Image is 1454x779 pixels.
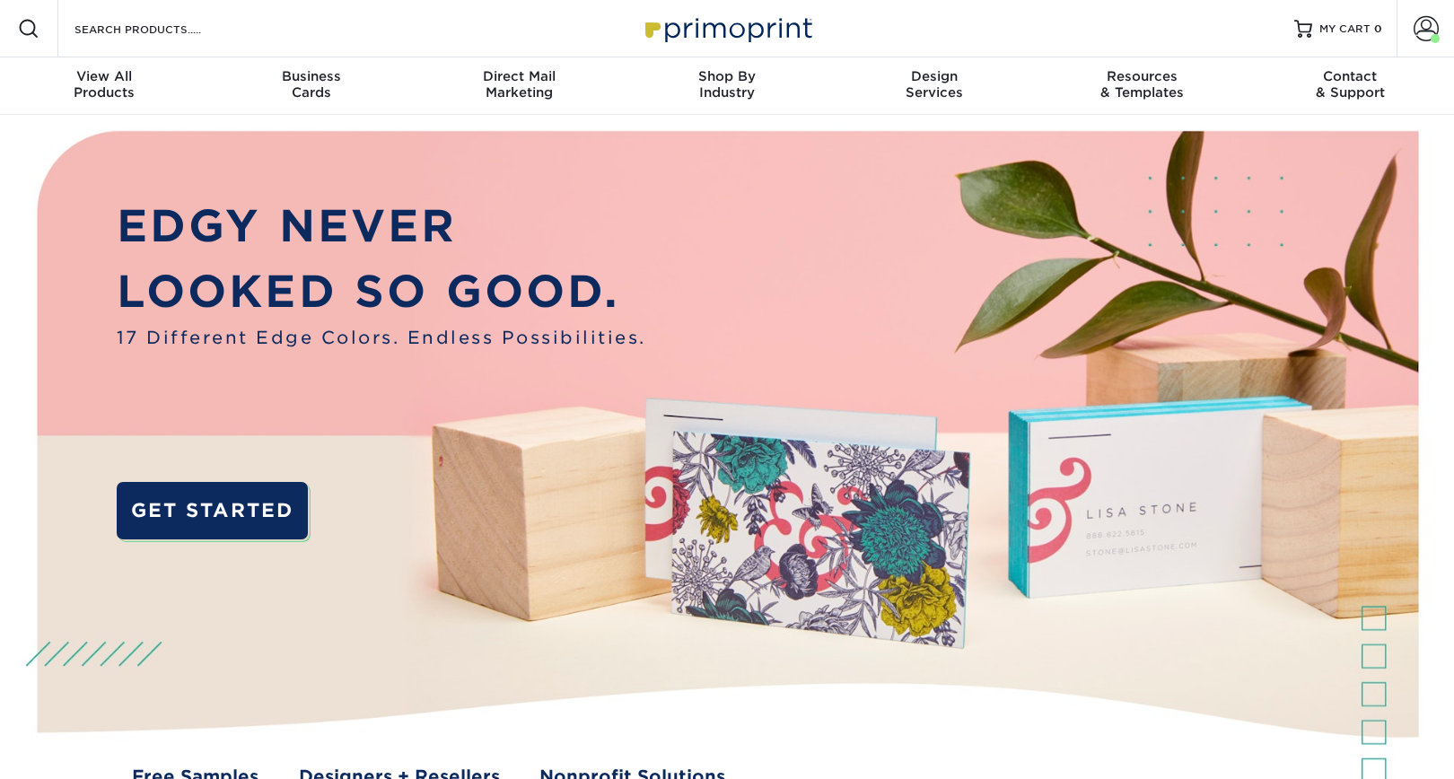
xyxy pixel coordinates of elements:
[637,9,817,48] img: Primoprint
[207,68,415,84] span: Business
[1038,57,1246,115] a: Resources& Templates
[207,68,415,101] div: Cards
[416,57,623,115] a: Direct MailMarketing
[416,68,623,84] span: Direct Mail
[623,68,830,101] div: Industry
[623,68,830,84] span: Shop By
[416,68,623,101] div: Marketing
[207,57,415,115] a: BusinessCards
[117,194,646,259] p: EDGY NEVER
[831,57,1038,115] a: DesignServices
[831,68,1038,84] span: Design
[73,18,248,39] input: SEARCH PRODUCTS.....
[831,68,1038,101] div: Services
[1247,57,1454,115] a: Contact& Support
[623,57,830,115] a: Shop ByIndustry
[1374,22,1382,35] span: 0
[1247,68,1454,84] span: Contact
[117,325,646,351] span: 17 Different Edge Colors. Endless Possibilities.
[117,259,646,325] p: LOOKED SO GOOD.
[1319,22,1371,37] span: MY CART
[1038,68,1246,84] span: Resources
[1038,68,1246,101] div: & Templates
[117,482,309,539] a: GET STARTED
[1247,68,1454,101] div: & Support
